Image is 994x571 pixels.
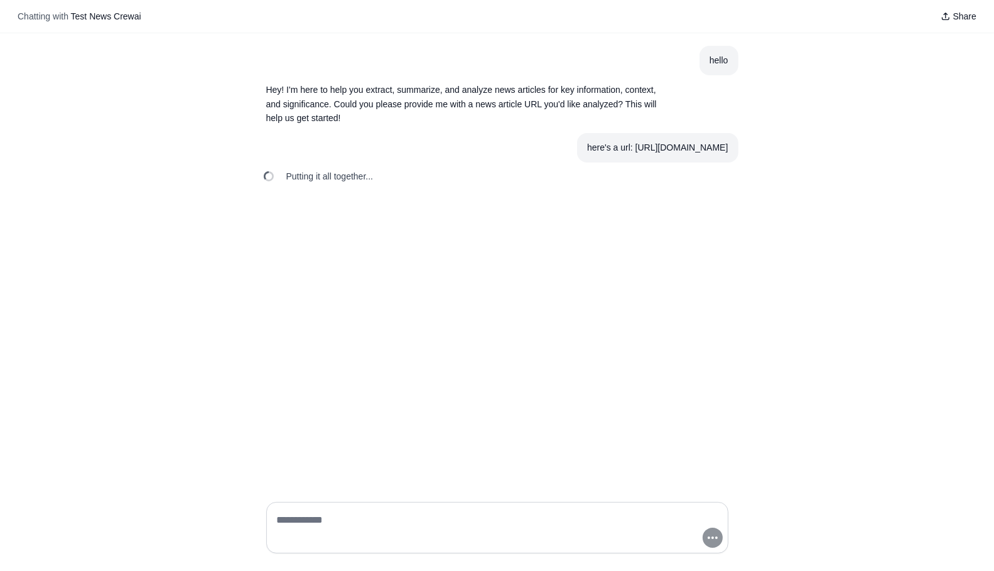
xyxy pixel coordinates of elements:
[936,8,981,25] button: Share
[700,46,738,75] section: User message
[71,11,141,21] span: Test News Crewai
[13,8,146,25] button: Chatting with Test News Crewai
[18,10,68,23] span: Chatting with
[266,83,668,125] p: Hey! I'm here to help you extract, summarize, and analyze news articles for key information, cont...
[587,141,728,155] div: here's a url: [URL][DOMAIN_NAME]
[256,75,678,133] section: Response
[286,170,374,183] span: Putting it all together...
[577,133,738,163] section: User message
[710,53,728,68] div: hello
[953,10,976,23] span: Share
